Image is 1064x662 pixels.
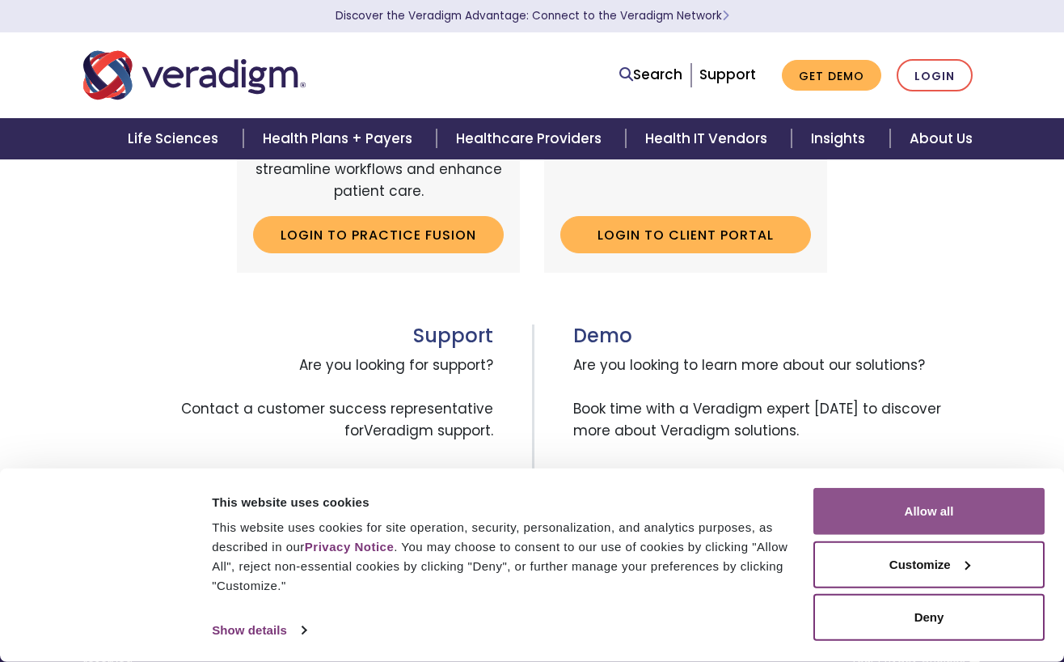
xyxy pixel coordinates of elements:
a: Login [897,59,973,92]
a: Insights [792,118,889,159]
img: Veradigm logo [83,49,306,102]
a: Login to Practice Fusion [253,216,504,253]
a: Healthcare Providers [437,118,626,159]
span: Learn More [722,8,729,23]
button: Allow all [813,488,1045,535]
div: This website uses cookies [212,492,795,511]
a: Health Plans + Payers [243,118,437,159]
a: About Us [890,118,992,159]
a: Login to Client Portal [560,216,811,253]
a: Search [619,64,682,86]
span: Are you looking to learn more about our solutions? Book time with a Veradigm expert [DATE] to dis... [573,348,981,449]
a: Health IT Vendors [626,118,792,159]
div: This website uses cookies for site operation, security, personalization, and analytics purposes, ... [212,518,795,596]
h3: Support [83,325,493,348]
a: Get Demo [782,60,881,91]
a: Discover the Veradigm Advantage: Connect to the Veradigm NetworkLearn More [336,8,729,23]
span: Veradigm support. [364,421,493,440]
h3: Demo [573,325,981,348]
span: Are you looking for support? Contact a customer success representative for [83,348,493,449]
a: Support [699,65,756,84]
button: Deny [813,594,1045,641]
a: Show details [212,618,306,643]
a: Privacy Notice [305,540,394,554]
a: Life Sciences [108,118,243,159]
button: Customize [813,541,1045,588]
